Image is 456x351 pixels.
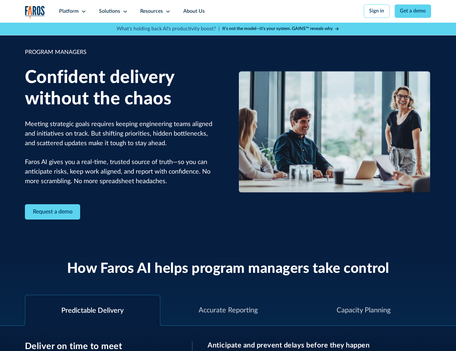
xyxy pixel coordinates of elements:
div: Predictable Delivery [61,305,124,316]
div: Platform [59,8,79,15]
div: Solutions [99,8,120,15]
a: Get a demo [395,4,431,18]
div: Accurate Reporting [199,305,258,316]
h2: How Faros AI helps program managers take control [67,260,389,277]
p: Meeting strategic goals requires keeping engineering teams aligned and initiatives on track. But ... [25,120,219,186]
a: Sign in [364,4,390,18]
h3: Anticipate and prevent delays before they happen [208,341,431,349]
a: Contact Modal [25,204,80,220]
a: home [25,6,45,19]
div: Resources [140,8,163,15]
img: Logo of the analytics and reporting company Faros. [25,6,45,19]
p: What's holding back AI's productivity boost? | [117,25,220,33]
div: Capacity Planning [337,305,391,316]
a: It’s not the model—it’s your system. GAINS™ reveals why [222,26,340,32]
h1: Confident delivery without the chaos [25,67,219,110]
strong: It’s not the model—it’s your system. GAINS™ reveals why [222,26,333,31]
div: PROGRAM MANAGERS [25,48,219,57]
